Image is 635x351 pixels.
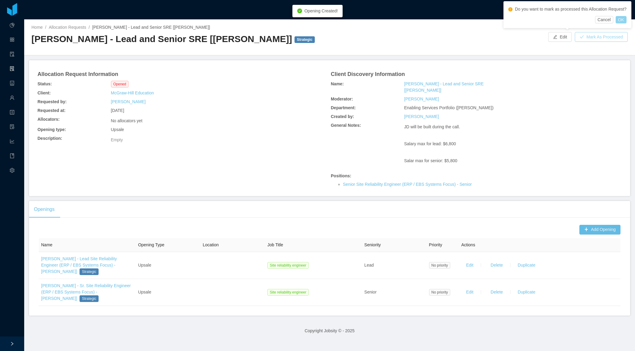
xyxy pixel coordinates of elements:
[331,81,344,87] b: Name:
[41,242,52,247] span: Name
[364,242,381,247] span: Seniority
[10,19,15,32] a: icon: pie-chart
[508,7,513,11] i: icon: exclamation-circle
[404,124,460,130] p: JD will be built during the call.
[513,261,540,270] button: Duplicate
[37,81,52,87] b: Status:
[331,173,351,178] b: Positions:
[404,158,460,164] p: Salar max for senior: $5,800
[429,262,451,269] span: No priority
[267,242,283,247] span: Job Title
[10,136,15,148] i: icon: line-chart
[10,77,15,90] a: icon: robot
[41,283,131,301] a: [PERSON_NAME] - Sr. Site Reliability Engineer (ERP / EBS Systems Focus) - [PERSON_NAME]]
[80,295,99,302] span: Strategic
[29,201,60,218] div: Openings
[24,320,635,341] footer: Copyright Jobsity © - 2025
[45,25,46,30] span: /
[486,261,508,270] button: Delete
[362,252,427,279] td: Lead
[461,287,478,297] button: Edit
[10,48,15,61] a: icon: audit
[138,242,164,247] span: Opening Type
[37,70,118,78] article: Allocation Request Information
[41,256,117,274] a: [PERSON_NAME] - Lead Site Reliability Engineer (ERP / EBS Systems Focus) - [PERSON_NAME]]
[37,107,66,114] b: Requested at:
[31,33,330,45] h2: [PERSON_NAME] - Lead and Senior SRE [[PERSON_NAME]]
[595,16,613,23] button: Cancel
[10,34,15,47] a: icon: appstore
[111,107,124,114] span: [DATE]
[343,182,472,187] span: Senior Site Reliability Engineer (ERP / EBS Systems Focus) - Senior
[548,32,572,42] button: icon: editEdit
[10,151,15,163] i: icon: book
[10,92,15,105] a: icon: user
[37,90,51,96] b: Client:
[362,279,427,306] td: Senior
[37,126,66,133] b: Opening type:
[111,118,142,124] div: No allocators yet
[404,81,500,93] a: [PERSON_NAME] - Lead and Senior SRE [[PERSON_NAME]]
[404,141,460,147] p: Salary max for lead: $6,800
[404,96,439,102] a: [PERSON_NAME]
[10,122,15,134] i: icon: file-protect
[331,122,361,129] b: General Notes:
[203,242,219,247] span: Location
[111,99,146,105] a: [PERSON_NAME]
[429,289,451,296] span: No priority
[89,25,90,30] span: /
[49,25,86,30] a: Allocation Requests
[404,113,439,120] a: [PERSON_NAME]
[297,8,302,13] i: icon: check-circle
[111,126,124,133] span: Upsale
[111,90,154,96] a: McGraw-Hill Education
[37,116,60,123] b: Allocators:
[331,105,356,111] b: Department:
[10,107,15,119] a: icon: profile
[579,225,620,235] button: icon: plusAdd Opening
[304,8,338,13] span: Opening Created!
[616,16,627,23] button: OK
[267,262,309,269] span: Site reliability engineer
[136,252,200,279] td: Upsale
[429,242,442,247] span: Priority
[267,289,309,296] span: Site reliability engineer
[513,287,540,297] button: Duplicate
[575,32,628,42] button: checkMark As Processed
[136,279,200,306] td: Upsale
[331,96,353,102] b: Moderator:
[461,242,475,247] span: Actions
[508,6,627,12] div: Do you want to mark as processed this Allocation Request?
[37,99,67,105] b: Requested by:
[461,261,478,270] button: Edit
[10,64,15,76] i: icon: solution
[111,137,123,142] span: Empty
[92,25,210,30] span: [PERSON_NAME] - Lead and Senior SRE [[PERSON_NAME]]
[331,70,405,78] article: Client Discovery Information
[331,113,354,120] b: Created by:
[403,103,501,112] div: Enabling Services Portfolio ([PERSON_NAME])
[80,268,99,275] span: Strategic
[486,287,508,297] button: Delete
[10,165,15,177] i: icon: setting
[111,81,129,87] span: Opened
[295,36,315,43] span: Strategic
[31,25,43,30] a: Home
